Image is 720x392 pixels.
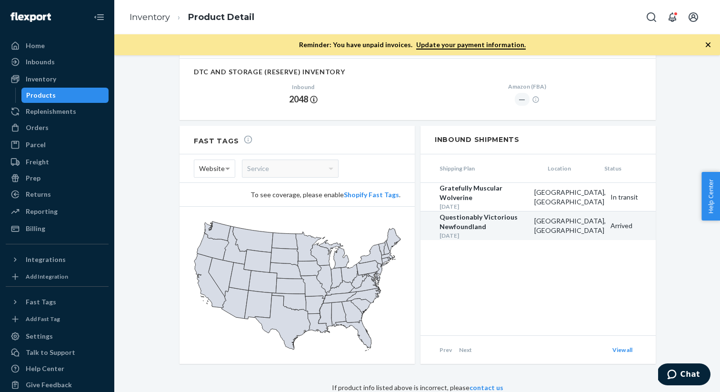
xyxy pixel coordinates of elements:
a: Inventory [130,12,170,22]
div: ― [515,93,530,106]
a: Add Fast Tag [6,313,109,325]
a: View all [612,346,632,353]
div: [DATE] [440,202,530,211]
div: Reporting [26,207,58,216]
a: Reporting [6,204,109,219]
div: Talk to Support [26,348,75,357]
div: Fast Tags [26,297,56,307]
div: Integrations [26,255,66,264]
div: Billing [26,224,45,233]
button: Close Navigation [90,8,109,27]
h2: DTC AND STORAGE (RESERVE) INVENTORY [194,68,641,75]
a: Inventory [6,71,109,87]
a: Help Center [6,361,109,376]
div: Inbounds [26,57,55,67]
div: Questionably Victorious Newfoundland [440,212,530,231]
button: Help Center [701,172,720,221]
span: Prev [440,346,452,353]
div: In transit [606,192,656,202]
div: Orders [26,123,49,132]
div: Add Fast Tag [26,315,60,323]
div: Prep [26,173,40,183]
a: Freight [6,154,109,170]
a: Update your payment information. [416,40,526,50]
div: Arrived [606,221,656,231]
a: Replenishments [6,104,109,119]
a: Add Integration [6,271,109,282]
button: Open notifications [663,8,682,27]
span: Shipping Plan [420,164,543,172]
button: Fast Tags [6,294,109,310]
h2: Inbound Shipments [420,126,656,154]
a: Inbounds [6,54,109,70]
a: Returns [6,187,109,202]
div: Help Center [26,364,64,373]
button: Open Search Box [642,8,661,27]
div: Inventory [26,74,56,84]
div: Products [26,90,56,100]
div: Add Integration [26,272,68,281]
div: Amazon (FBA) [508,82,546,90]
div: Inbound [289,83,318,91]
button: Integrations [6,252,109,267]
div: Returns [26,190,51,199]
h2: Fast Tags [194,135,253,145]
ol: breadcrumbs [122,3,262,31]
span: Location [543,164,600,172]
div: Give Feedback [26,380,72,390]
div: Freight [26,157,49,167]
div: 2048 [289,93,318,106]
iframe: Opens a widget where you can chat to one of our agents [658,363,710,387]
button: Talk to Support [6,345,109,360]
a: Product Detail [188,12,254,22]
a: Shopify Fast Tags [344,191,399,199]
div: Home [26,41,45,50]
div: [DATE] [440,231,530,240]
div: Gratefully Muscular Wolverine [440,183,530,202]
div: [GEOGRAPHIC_DATA], [GEOGRAPHIC_DATA] [530,188,606,207]
span: Status [600,164,656,172]
img: Flexport logo [10,12,51,22]
button: Open account menu [684,8,703,27]
a: Billing [6,221,109,236]
a: Gratefully Muscular Wolverine[DATE][GEOGRAPHIC_DATA], [GEOGRAPHIC_DATA]In transit [420,183,656,211]
div: Service [242,160,338,177]
span: Website [199,161,225,177]
a: Products [21,88,109,103]
div: [GEOGRAPHIC_DATA], [GEOGRAPHIC_DATA] [530,216,606,235]
a: Orders [6,120,109,135]
div: Parcel [26,140,46,150]
a: Home [6,38,109,53]
a: Settings [6,329,109,344]
div: To see coverage, please enable . [194,190,400,200]
a: Questionably Victorious Newfoundland[DATE][GEOGRAPHIC_DATA], [GEOGRAPHIC_DATA]Arrived [420,211,656,240]
span: Next [459,346,472,353]
div: Settings [26,332,53,341]
a: Prep [6,171,109,186]
p: Reminder: You have unpaid invoices. [299,40,526,50]
div: Replenishments [26,107,76,116]
a: Parcel [6,137,109,152]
